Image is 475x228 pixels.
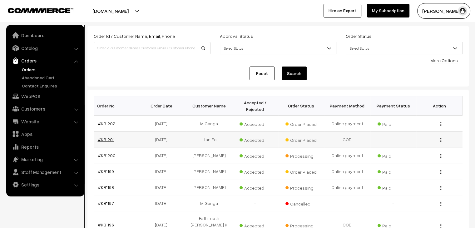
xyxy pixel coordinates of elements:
th: Payment Status [370,96,417,116]
a: More Options [430,58,458,63]
div: v 4.0.25 [17,10,31,15]
a: #KB1197 [98,201,114,206]
td: [DATE] [140,195,186,211]
td: Online payment [324,116,370,131]
a: My Subscription [367,4,409,17]
span: Accepted [240,167,271,175]
a: #KB1199 [98,169,114,174]
span: Accepted [240,135,271,143]
img: Menu [440,154,441,158]
td: - [370,195,417,211]
span: Accepted [240,119,271,127]
a: Reports [8,141,82,152]
img: Menu [440,138,441,142]
img: tab_keywords_by_traffic_grey.svg [62,36,67,41]
a: WebPOS [8,91,82,102]
th: Accepted / Rejected [232,96,278,116]
span: Accepted [240,151,271,159]
th: Customer Name [186,96,232,116]
img: Menu [440,122,441,126]
img: Menu [440,170,441,174]
button: [DOMAIN_NAME] [71,3,151,19]
td: [PERSON_NAME] [186,179,232,195]
a: Orders [20,66,82,73]
span: Order Placed [285,119,317,127]
div: Domain: [DOMAIN_NAME] [16,16,69,21]
a: Website [8,116,82,127]
span: Accepted [240,183,271,191]
a: #KB1202 [98,121,115,126]
label: Order Status [346,33,372,39]
a: Contact Enquires [20,82,82,89]
td: [DATE] [140,179,186,195]
td: [DATE] [140,131,186,147]
td: [PERSON_NAME] [186,147,232,163]
span: Select Status [220,43,336,54]
span: Paid [378,183,409,191]
span: Cancelled [285,199,317,207]
img: Menu [440,186,441,190]
span: Select Status [346,42,463,54]
span: Paid [378,151,409,159]
th: Order Date [140,96,186,116]
a: Abandoned Cart [20,74,82,81]
span: Order Placed [285,135,317,143]
th: Action [416,96,463,116]
img: Menu [440,202,441,206]
button: [PERSON_NAME]… [417,3,470,19]
a: #KB1201 [98,137,114,142]
img: Menu [440,224,441,228]
td: - [370,131,417,147]
td: Online payment [324,163,370,179]
img: user [458,6,467,16]
a: Settings [8,179,82,190]
span: Select Status [346,43,462,54]
img: website_grey.svg [10,16,15,21]
div: Keywords by Traffic [69,37,105,41]
a: Dashboard [8,30,82,41]
td: M Ganga [186,116,232,131]
td: Irfan Ec [186,131,232,147]
a: Staff Management [8,166,82,178]
span: Select Status [220,42,337,54]
td: [DATE] [140,163,186,179]
a: Marketing [8,154,82,165]
td: M Ganga [186,195,232,211]
td: [PERSON_NAME] [186,163,232,179]
span: Paid [378,167,409,175]
th: Order No [94,96,140,116]
a: Reset [250,67,275,80]
img: COMMMERCE [8,8,73,13]
label: Approval Status [220,33,253,39]
a: COMMMERCE [8,6,62,14]
a: #KB1200 [98,153,116,158]
a: Catalog [8,42,82,54]
button: Search [282,67,307,80]
label: Order Id / Customer Name, Email, Phone [94,33,175,39]
a: Orders [8,55,82,66]
td: - [232,195,278,211]
a: Apps [8,128,82,140]
span: Processing [285,183,317,191]
th: Payment Method [324,96,370,116]
span: Paid [378,119,409,127]
div: Domain Overview [24,37,56,41]
a: #KB1198 [98,185,114,190]
img: tab_domain_overview_orange.svg [17,36,22,41]
img: logo_orange.svg [10,10,15,15]
a: #KB1196 [98,222,114,227]
span: Processing [285,151,317,159]
td: [DATE] [140,147,186,163]
td: COD [324,131,370,147]
td: Online payment [324,147,370,163]
a: Customers [8,103,82,114]
td: [DATE] [140,116,186,131]
input: Order Id / Customer Name / Customer Email / Customer Phone [94,42,210,54]
td: Online payment [324,179,370,195]
a: Hire an Expert [324,4,361,17]
span: Order Placed [285,167,317,175]
th: Order Status [278,96,324,116]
